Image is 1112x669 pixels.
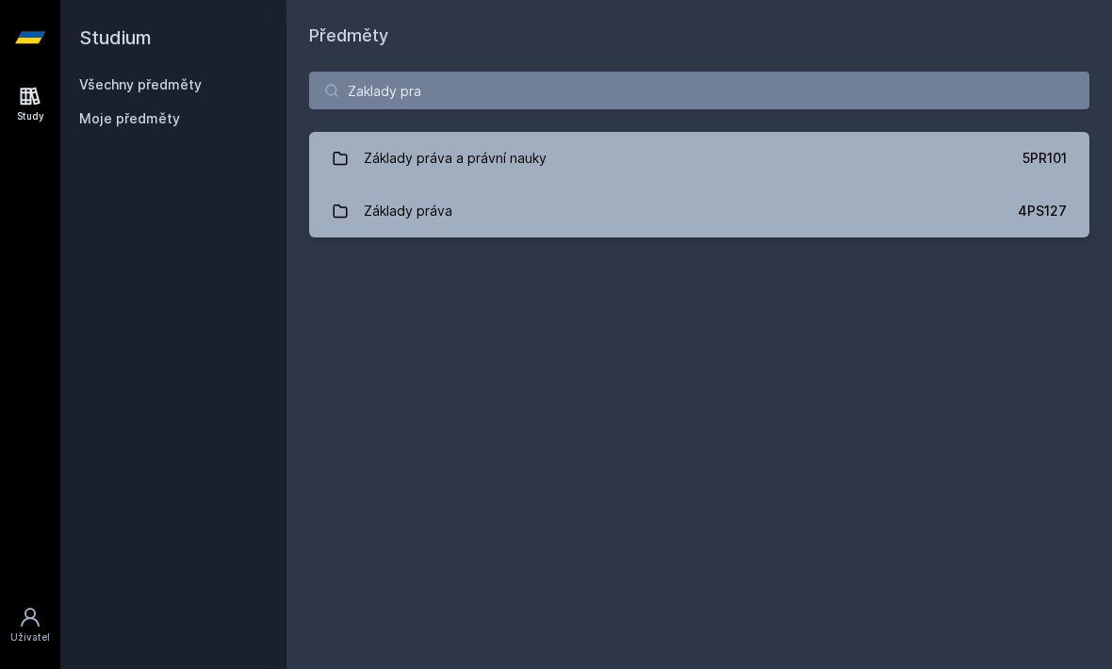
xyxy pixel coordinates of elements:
input: Název nebo ident předmětu… [309,72,1089,109]
div: Uživatel [10,630,50,645]
a: Všechny předměty [79,76,202,92]
div: 5PR101 [1022,149,1067,168]
h1: Předměty [309,23,1089,49]
a: Uživatel [4,596,57,654]
div: Základy práva a právní nauky [364,139,547,177]
div: Study [17,109,44,123]
a: Study [4,75,57,133]
div: 4PS127 [1018,202,1067,220]
span: Moje předměty [79,109,180,128]
a: Základy práva 4PS127 [309,185,1089,237]
a: Základy práva a právní nauky 5PR101 [309,132,1089,185]
div: Základy práva [364,192,452,230]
